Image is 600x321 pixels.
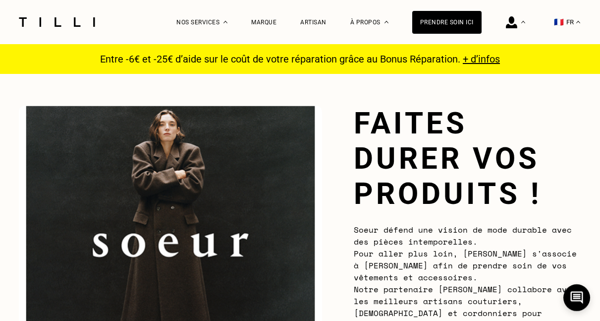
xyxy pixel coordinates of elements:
img: Logo du service de couturière Tilli [15,17,99,27]
img: Menu déroulant [223,21,227,23]
a: Marque [251,19,276,26]
span: 🇫🇷 [554,17,564,27]
p: Entre -6€ et -25€ d’aide sur le coût de votre réparation grâce au Bonus Réparation. [94,53,506,65]
img: Menu déroulant à propos [384,21,388,23]
img: icône connexion [506,16,517,28]
h1: Faites durer vos produits ! [354,106,582,211]
a: Prendre soin ici [412,11,482,34]
a: Artisan [300,19,327,26]
img: menu déroulant [576,21,580,23]
a: + d’infos [463,53,500,65]
img: Menu déroulant [521,21,525,23]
